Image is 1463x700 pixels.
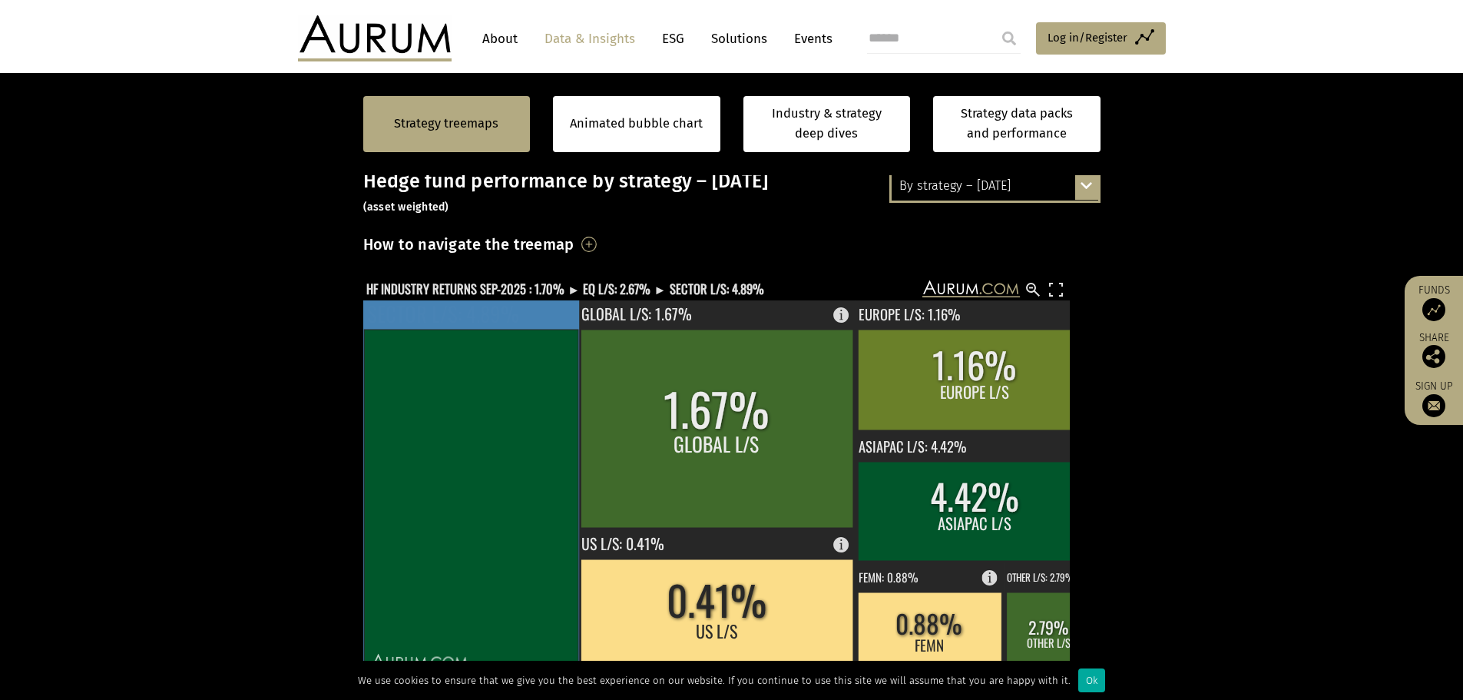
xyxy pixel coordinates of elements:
img: Sign up to our newsletter [1422,394,1445,417]
span: Log in/Register [1048,28,1127,47]
img: Aurum [298,15,452,61]
h3: Hedge fund performance by strategy – [DATE] [363,170,1101,216]
a: Sign up [1412,380,1455,417]
a: Funds [1412,284,1455,321]
a: Strategy treemaps [394,114,498,134]
div: Ok [1078,668,1105,692]
img: Share this post [1422,345,1445,368]
a: Strategy data packs and performance [933,96,1101,152]
a: Animated bubble chart [570,114,703,134]
small: (asset weighted) [363,201,449,214]
a: Industry & strategy deep dives [743,96,911,152]
h3: How to navigate the treemap [363,231,574,257]
input: Submit [994,23,1024,54]
a: Solutions [703,25,775,53]
a: Log in/Register [1036,22,1166,55]
div: Share [1412,333,1455,368]
img: Access Funds [1422,298,1445,321]
div: By strategy – [DATE] [892,172,1098,200]
a: Data & Insights [537,25,643,53]
a: ESG [654,25,692,53]
a: About [475,25,525,53]
a: Events [786,25,832,53]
